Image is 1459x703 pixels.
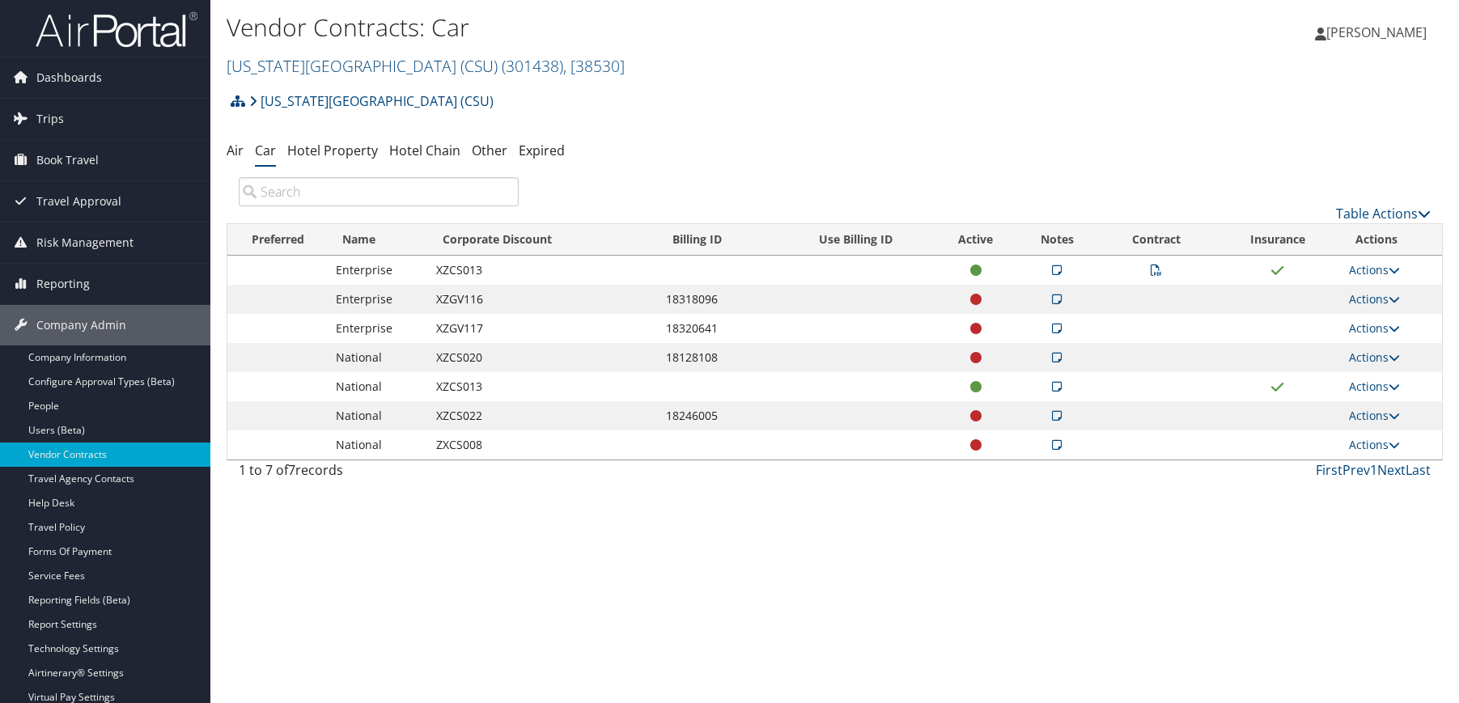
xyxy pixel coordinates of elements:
td: National [328,401,427,430]
td: XZCS020 [428,343,659,372]
a: Table Actions [1336,205,1431,222]
span: 7 [288,461,295,479]
span: Company Admin [36,305,126,345]
th: Billing ID: activate to sort column ascending [658,224,774,256]
td: Enterprise [328,256,427,285]
a: Actions [1349,320,1400,336]
span: Trips [36,99,64,139]
td: Enterprise [328,285,427,314]
span: , [ 38530 ] [563,55,625,77]
th: Notes: activate to sort column ascending [1016,224,1100,256]
a: [US_STATE][GEOGRAPHIC_DATA] (CSU) [249,85,494,117]
a: Actions [1349,437,1400,452]
td: XZGV116 [428,285,659,314]
span: Book Travel [36,140,99,180]
td: XZCS013 [428,256,659,285]
div: 1 to 7 of records [239,460,519,488]
th: Active: activate to sort column ascending [936,224,1015,256]
th: Contract: activate to sort column ascending [1099,224,1214,256]
td: 18318096 [658,285,774,314]
td: XZCS022 [428,401,659,430]
h1: Vendor Contracts: Car [227,11,1037,44]
a: Car [255,142,276,159]
td: National [328,430,427,459]
a: Actions [1349,408,1400,423]
span: Dashboards [36,57,102,98]
td: 18320641 [658,314,774,343]
a: Actions [1349,291,1400,307]
a: [PERSON_NAME] [1315,8,1443,57]
img: airportal-logo.png [36,11,197,49]
input: Search [239,177,519,206]
th: Insurance: activate to sort column ascending [1214,224,1342,256]
th: Actions [1341,224,1442,256]
a: Air [227,142,244,159]
th: Preferred: activate to sort column ascending [227,224,328,256]
a: 1 [1370,461,1377,479]
td: XZCS013 [428,372,659,401]
span: Travel Approval [36,181,121,222]
a: First [1316,461,1342,479]
td: Enterprise [328,314,427,343]
a: Actions [1349,379,1400,394]
th: Corporate Discount: activate to sort column ascending [428,224,659,256]
span: Risk Management [36,222,134,263]
td: National [328,343,427,372]
a: Hotel Property [287,142,378,159]
span: Reporting [36,264,90,304]
th: Use Billing ID: activate to sort column ascending [775,224,937,256]
a: Hotel Chain [389,142,460,159]
span: ( 301438 ) [502,55,563,77]
a: Next [1377,461,1406,479]
span: [PERSON_NAME] [1326,23,1427,41]
a: Other [472,142,507,159]
th: Name: activate to sort column ascending [328,224,427,256]
a: [US_STATE][GEOGRAPHIC_DATA] (CSU) [227,55,625,77]
td: 18246005 [658,401,774,430]
a: Actions [1349,262,1400,277]
a: Prev [1342,461,1370,479]
td: National [328,372,427,401]
td: XZGV117 [428,314,659,343]
td: ZXCS008 [428,430,659,459]
a: Last [1406,461,1431,479]
a: Expired [519,142,565,159]
a: Actions [1349,349,1400,365]
td: 18128108 [658,343,774,372]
